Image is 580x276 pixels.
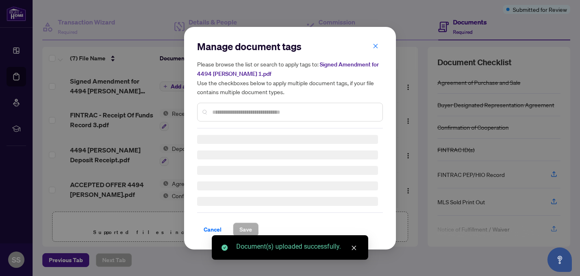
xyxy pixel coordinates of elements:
[222,245,228,251] span: check-circle
[349,243,358,252] a: Close
[197,60,383,96] h5: Please browse the list or search to apply tags to: Use the checkboxes below to apply multiple doc...
[204,223,222,236] span: Cancel
[197,61,379,77] span: Signed Amendment for 4494 [PERSON_NAME] 1.pdf
[351,245,357,251] span: close
[197,40,383,53] h2: Manage document tags
[233,223,259,236] button: Save
[197,223,228,236] button: Cancel
[547,247,572,272] button: Open asap
[373,43,378,49] span: close
[236,242,358,252] div: Document(s) uploaded successfully.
